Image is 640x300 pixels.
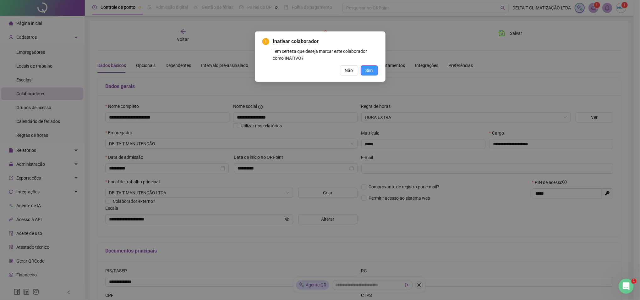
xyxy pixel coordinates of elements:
span: exclamation-circle [262,38,269,45]
button: Sim [361,65,378,75]
button: Não [340,65,358,75]
div: Tem certeza que deseja marcar este colaborador como INATIVO? [273,48,378,62]
iframe: Intercom live chat [619,279,634,294]
span: Inativar colaborador [273,38,378,45]
span: 1 [632,279,637,284]
span: Não [345,67,353,74]
span: Sim [366,67,373,74]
